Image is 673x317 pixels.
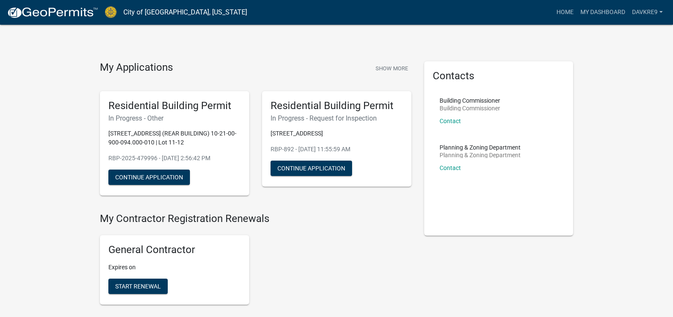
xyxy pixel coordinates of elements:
p: Planning & Zoning Department [440,144,521,150]
wm-registration-list-section: My Contractor Registration Renewals [100,213,411,311]
h5: Residential Building Permit [271,100,403,112]
p: Expires on [108,263,241,272]
p: Building Commissioner [440,105,500,111]
p: [STREET_ADDRESS] [271,129,403,138]
h5: Residential Building Permit [108,100,241,112]
img: City of Jeffersonville, Indiana [105,6,117,18]
a: Contact [440,118,461,124]
a: City of [GEOGRAPHIC_DATA], [US_STATE] [123,5,247,20]
button: Start Renewal [108,279,168,294]
a: Home [553,4,577,20]
button: Continue Application [271,161,352,176]
p: RBP-892 - [DATE] 11:55:59 AM [271,145,403,154]
button: Show More [372,61,411,75]
h6: In Progress - Request for Inspection [271,114,403,122]
h4: My Contractor Registration Renewals [100,213,411,225]
a: Contact [440,164,461,171]
a: DAVKRE9 [629,4,666,20]
span: Start Renewal [115,283,161,290]
p: RBP-2025-479996 - [DATE] 2:56:42 PM [108,154,241,163]
h5: Contacts [433,70,565,82]
p: Planning & Zoning Department [440,152,521,158]
p: [STREET_ADDRESS] (REAR BUILDING) 10-21-00-900-094.000-010 | Lot 11-12 [108,129,241,147]
p: Building Commissioner [440,98,500,104]
a: My Dashboard [577,4,629,20]
h6: In Progress - Other [108,114,241,122]
h5: General Contractor [108,244,241,256]
button: Continue Application [108,170,190,185]
h4: My Applications [100,61,173,74]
